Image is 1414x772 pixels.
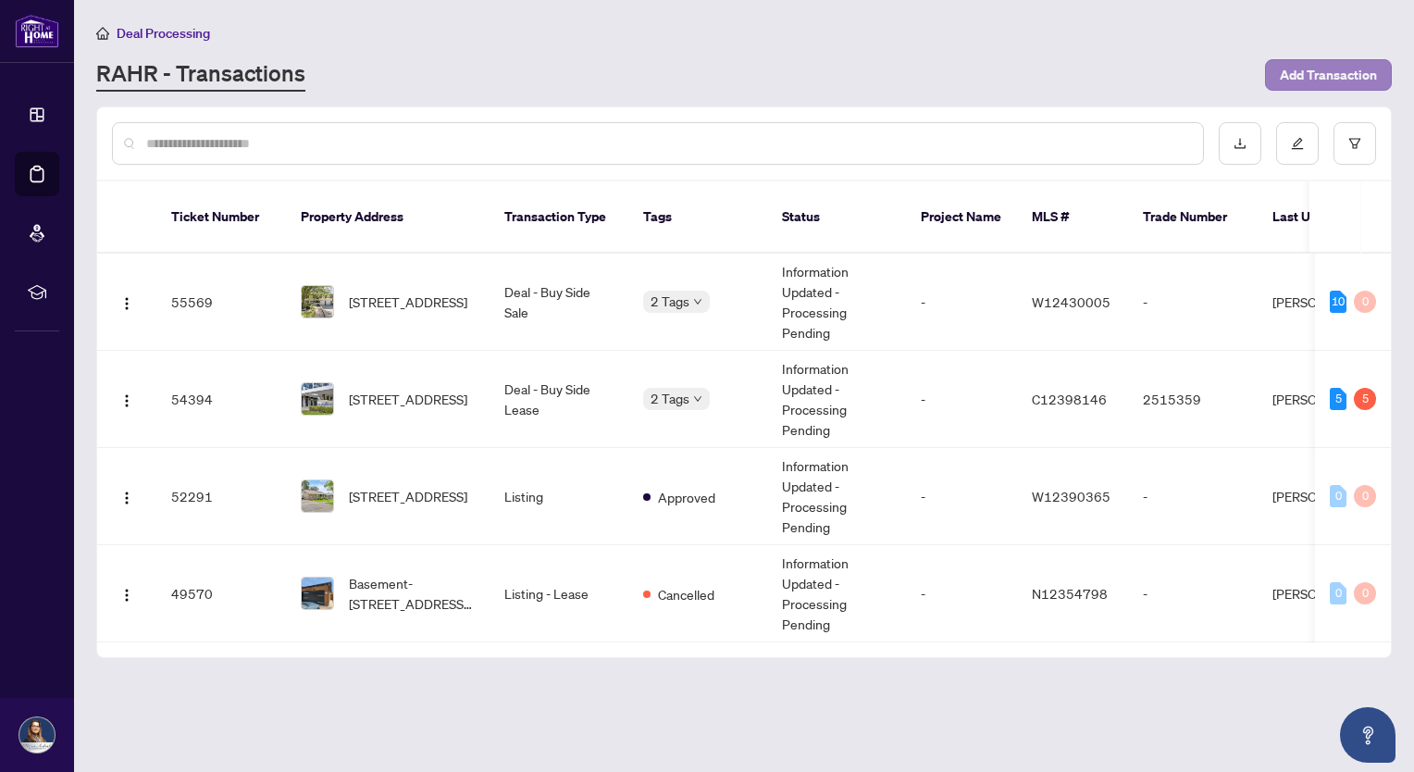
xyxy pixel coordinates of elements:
td: Information Updated - Processing Pending [767,448,906,545]
td: - [1128,448,1258,545]
span: C12398146 [1032,391,1107,407]
div: 0 [1354,485,1376,507]
img: Logo [119,588,134,603]
div: 0 [1330,485,1346,507]
span: N12354798 [1032,585,1108,602]
span: download [1234,137,1247,150]
button: download [1219,122,1261,165]
span: W12390365 [1032,488,1110,504]
button: Logo [112,287,142,317]
span: down [693,394,702,404]
img: thumbnail-img [302,480,333,512]
div: 0 [1354,582,1376,604]
button: Logo [112,579,142,608]
th: Status [767,181,906,254]
td: Listing [490,448,628,545]
button: filter [1333,122,1376,165]
span: Deal Processing [117,25,210,42]
span: filter [1348,137,1361,150]
th: Property Address [286,181,490,254]
img: Logo [119,296,134,311]
span: down [693,297,702,306]
th: Project Name [906,181,1017,254]
th: MLS # [1017,181,1128,254]
img: Logo [119,393,134,408]
button: Logo [112,384,142,414]
span: Add Transaction [1280,60,1377,90]
td: Information Updated - Processing Pending [767,254,906,351]
th: Last Updated By [1258,181,1396,254]
td: - [906,351,1017,448]
button: Add Transaction [1265,59,1392,91]
span: W12430005 [1032,293,1110,310]
th: Transaction Type [490,181,628,254]
span: home [96,27,109,40]
img: Logo [119,491,134,505]
td: [PERSON_NAME] [1258,545,1396,642]
span: edit [1291,137,1304,150]
td: - [906,448,1017,545]
span: 2 Tags [651,291,689,312]
span: [STREET_ADDRESS] [349,389,467,409]
th: Tags [628,181,767,254]
button: edit [1276,122,1319,165]
td: - [1128,254,1258,351]
div: 10 [1330,291,1346,313]
td: [PERSON_NAME] [1258,351,1396,448]
td: - [906,545,1017,642]
img: thumbnail-img [302,578,333,609]
div: 0 [1330,582,1346,604]
span: Approved [658,487,715,507]
img: thumbnail-img [302,286,333,318]
button: Open asap [1340,707,1395,763]
div: 5 [1354,388,1376,410]
span: [STREET_ADDRESS] [349,292,467,312]
a: RAHR - Transactions [96,58,305,92]
td: - [906,254,1017,351]
img: thumbnail-img [302,383,333,415]
td: 49570 [156,545,286,642]
td: 52291 [156,448,286,545]
td: 54394 [156,351,286,448]
td: Deal - Buy Side Sale [490,254,628,351]
td: [PERSON_NAME] [1258,254,1396,351]
button: Logo [112,481,142,511]
td: 2515359 [1128,351,1258,448]
th: Trade Number [1128,181,1258,254]
td: Deal - Buy Side Lease [490,351,628,448]
div: 5 [1330,388,1346,410]
span: Basement-[STREET_ADDRESS][PERSON_NAME] [349,573,475,614]
div: 0 [1354,291,1376,313]
img: Profile Icon [19,717,55,753]
td: Listing - Lease [490,545,628,642]
img: logo [15,14,59,48]
td: 55569 [156,254,286,351]
span: Cancelled [658,584,714,604]
span: 2 Tags [651,388,689,409]
span: [STREET_ADDRESS] [349,486,467,506]
td: - [1128,545,1258,642]
th: Ticket Number [156,181,286,254]
td: Information Updated - Processing Pending [767,351,906,448]
td: [PERSON_NAME] [1258,448,1396,545]
td: Information Updated - Processing Pending [767,545,906,642]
